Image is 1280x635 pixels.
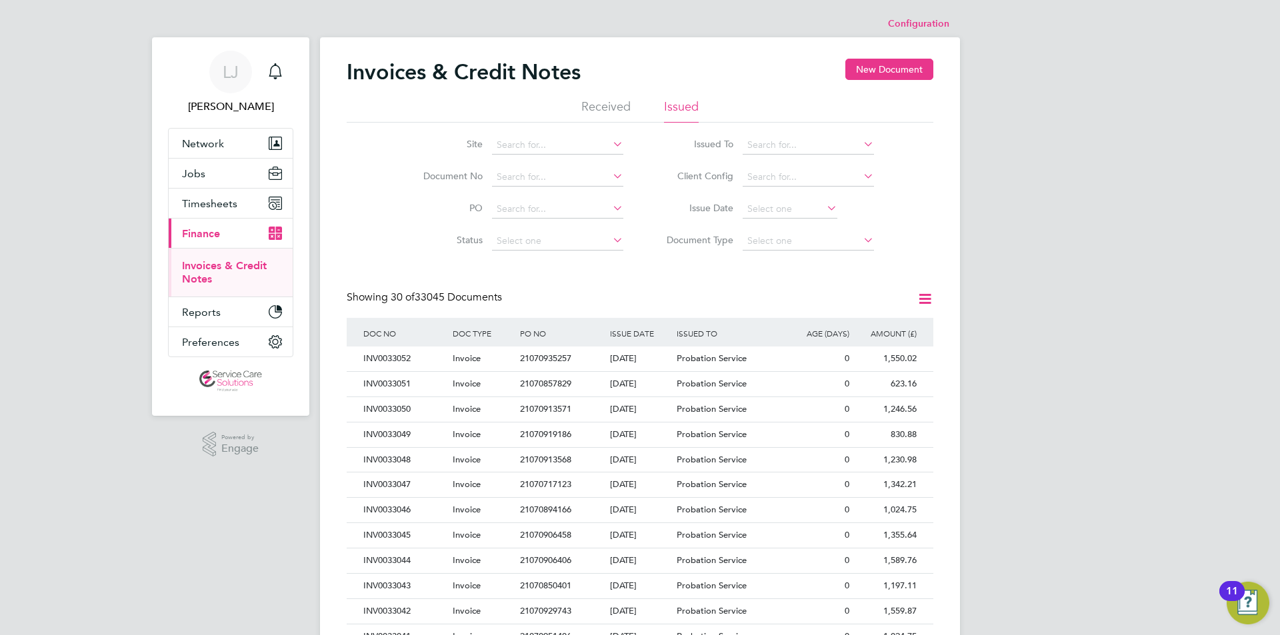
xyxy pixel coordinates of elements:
[845,352,849,364] span: 0
[182,167,205,180] span: Jobs
[453,580,481,591] span: Invoice
[453,454,481,465] span: Invoice
[657,170,733,182] label: Client Config
[360,318,449,348] div: DOC NO
[492,200,623,219] input: Search for...
[221,443,259,454] span: Engage
[360,346,449,371] div: INV0033052
[657,138,733,150] label: Issued To
[657,234,733,246] label: Document Type
[607,574,674,598] div: [DATE]
[453,478,481,490] span: Invoice
[677,428,747,440] span: Probation Service
[1227,582,1269,624] button: Open Resource Center, 11 new notifications
[168,370,293,392] a: Go to home page
[199,370,262,392] img: servicecare-logo-retina.png
[406,234,483,246] label: Status
[169,129,293,158] button: Network
[360,472,449,497] div: INV0033047
[520,478,571,490] span: 21070717123
[853,346,920,371] div: 1,550.02
[492,168,623,187] input: Search for...
[169,159,293,188] button: Jobs
[677,454,747,465] span: Probation Service
[360,498,449,522] div: INV0033046
[221,432,259,443] span: Powered by
[360,523,449,548] div: INV0033045
[360,548,449,573] div: INV0033044
[182,306,221,318] span: Reports
[152,37,309,416] nav: Main navigation
[888,11,949,37] li: Configuration
[360,422,449,447] div: INV0033049
[845,504,849,515] span: 0
[677,529,747,540] span: Probation Service
[453,605,481,616] span: Invoice
[607,523,674,548] div: [DATE]
[845,59,933,80] button: New Document
[453,428,481,440] span: Invoice
[360,372,449,396] div: INV0033051
[347,59,581,85] h2: Invoices & Credit Notes
[853,498,920,522] div: 1,024.75
[607,372,674,396] div: [DATE]
[520,580,571,591] span: 21070850401
[853,318,920,348] div: AMOUNT (£)
[203,432,259,457] a: Powered byEngage
[853,523,920,548] div: 1,355.64
[520,352,571,364] span: 21070935257
[453,378,481,389] span: Invoice
[677,403,747,414] span: Probation Service
[449,318,517,348] div: DOC TYPE
[845,478,849,490] span: 0
[845,428,849,440] span: 0
[520,605,571,616] span: 21070929743
[520,504,571,515] span: 21070894166
[677,504,747,515] span: Probation Service
[517,318,606,348] div: PO NO
[607,599,674,624] div: [DATE]
[347,291,505,305] div: Showing
[169,327,293,356] button: Preferences
[492,232,623,251] input: Select one
[520,529,571,540] span: 21070906458
[453,554,481,566] span: Invoice
[1226,591,1238,608] div: 11
[677,378,747,389] span: Probation Service
[223,63,239,81] span: LJ
[169,219,293,248] button: Finance
[743,136,874,155] input: Search for...
[406,138,483,150] label: Site
[853,472,920,497] div: 1,342.21
[853,574,920,598] div: 1,197.11
[360,397,449,422] div: INV0033050
[607,397,674,422] div: [DATE]
[845,605,849,616] span: 0
[607,498,674,522] div: [DATE]
[581,99,631,123] li: Received
[169,248,293,297] div: Finance
[182,197,237,210] span: Timesheets
[607,472,674,497] div: [DATE]
[673,318,785,348] div: ISSUED TO
[845,403,849,414] span: 0
[677,605,747,616] span: Probation Service
[168,99,293,115] span: Lucy Jolley
[845,554,849,566] span: 0
[677,580,747,591] span: Probation Service
[520,378,571,389] span: 21070857829
[607,346,674,371] div: [DATE]
[453,529,481,540] span: Invoice
[853,372,920,396] div: 623.16
[182,137,224,150] span: Network
[853,599,920,624] div: 1,559.87
[853,448,920,472] div: 1,230.98
[845,580,849,591] span: 0
[520,403,571,414] span: 21070913571
[520,554,571,566] span: 21070906406
[453,403,481,414] span: Invoice
[182,227,220,240] span: Finance
[607,422,674,447] div: [DATE]
[853,397,920,422] div: 1,246.56
[657,202,733,214] label: Issue Date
